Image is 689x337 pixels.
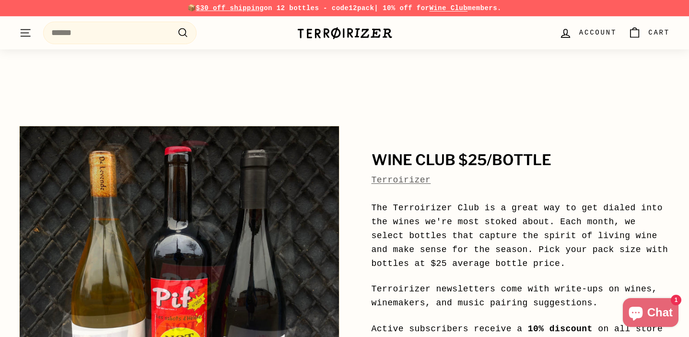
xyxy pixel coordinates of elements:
[579,27,617,38] span: Account
[349,4,374,12] strong: 12pack
[372,152,670,168] h1: Wine Club $25/bottle
[19,3,670,13] p: 📦 on 12 bottles - code | 10% off for members.
[372,284,657,308] span: Terroirizer newsletters come with write-ups on wines, winemakers, and music pairing suggestions.
[429,4,467,12] a: Wine Club
[553,19,622,47] a: Account
[196,4,264,12] span: $30 off shipping
[372,175,431,185] a: Terroirizer
[528,324,593,334] strong: 10% discount
[372,201,670,270] p: The Terroirizer Club is a great way to get dialed into the wines we're most stoked about. Each mo...
[620,298,681,329] inbox-online-store-chat: Shopify online store chat
[648,27,670,38] span: Cart
[622,19,676,47] a: Cart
